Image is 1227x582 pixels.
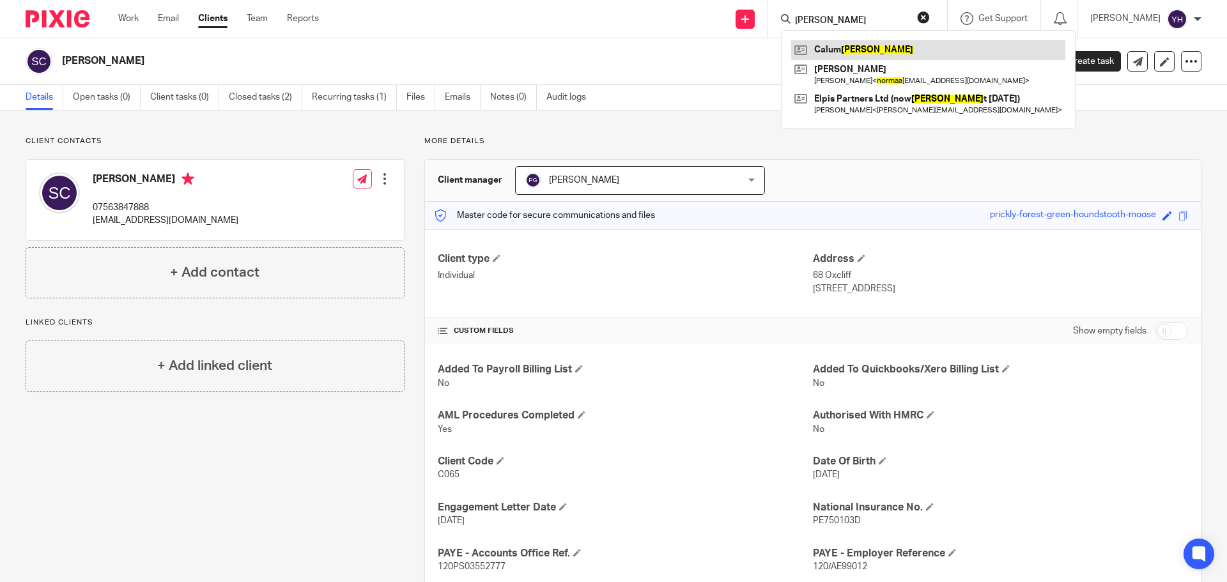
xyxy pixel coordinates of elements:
[93,214,238,227] p: [EMAIL_ADDRESS][DOMAIN_NAME]
[181,172,194,185] i: Primary
[546,85,596,110] a: Audit logs
[525,172,541,188] img: svg%3E
[39,172,80,213] img: svg%3E
[26,85,63,110] a: Details
[93,201,238,214] p: 07563847888
[813,501,1188,514] h4: National Insurance No.
[118,12,139,25] a: Work
[813,409,1188,422] h4: Authorised With HMRC
[813,252,1188,266] h4: Address
[438,252,813,266] h4: Client type
[312,85,397,110] a: Recurring tasks (1)
[438,269,813,282] p: Individual
[438,326,813,336] h4: CUSTOM FIELDS
[1167,9,1187,29] img: svg%3E
[794,15,909,27] input: Search
[287,12,319,25] a: Reports
[813,455,1188,468] h4: Date Of Birth
[978,14,1028,23] span: Get Support
[158,12,179,25] a: Email
[438,470,459,479] span: C065
[438,562,505,571] span: 120PS03552777
[813,547,1188,560] h4: PAYE - Employer Reference
[170,263,259,282] h4: + Add contact
[26,318,405,328] p: Linked clients
[438,547,813,560] h4: PAYE - Accounts Office Ref.
[438,425,452,434] span: Yes
[490,85,537,110] a: Notes (0)
[917,11,930,24] button: Clear
[438,455,813,468] h4: Client Code
[1073,325,1146,337] label: Show empty fields
[150,85,219,110] a: Client tasks (0)
[813,269,1188,282] p: 68 Oxcliff
[406,85,435,110] a: Files
[549,176,619,185] span: [PERSON_NAME]
[26,48,52,75] img: svg%3E
[813,516,861,525] span: PE750103D
[445,85,481,110] a: Emails
[438,409,813,422] h4: AML Procedures Completed
[93,172,238,188] h4: [PERSON_NAME]
[73,85,141,110] a: Open tasks (0)
[26,136,405,146] p: Client contacts
[435,209,655,222] p: Master code for secure communications and files
[438,501,813,514] h4: Engagement Letter Date
[1090,12,1161,25] p: [PERSON_NAME]
[813,282,1188,295] p: [STREET_ADDRESS]
[229,85,302,110] a: Closed tasks (2)
[157,356,272,376] h4: + Add linked client
[424,136,1201,146] p: More details
[438,379,449,388] span: No
[813,425,824,434] span: No
[26,10,89,27] img: Pixie
[438,363,813,376] h4: Added To Payroll Billing List
[813,470,840,479] span: [DATE]
[813,562,867,571] span: 120/AE99012
[813,363,1188,376] h4: Added To Quickbooks/Xero Billing List
[1047,51,1121,72] a: Create task
[198,12,228,25] a: Clients
[813,379,824,388] span: No
[438,174,502,187] h3: Client manager
[438,516,465,525] span: [DATE]
[247,12,268,25] a: Team
[62,54,835,68] h2: [PERSON_NAME]
[990,208,1156,223] div: prickly-forest-green-houndstooth-moose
